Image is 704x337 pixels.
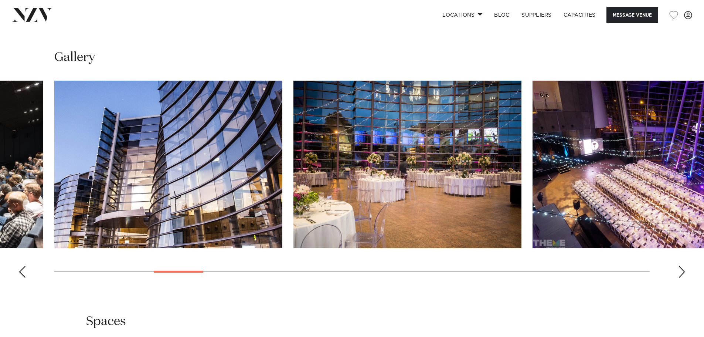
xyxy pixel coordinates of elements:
[606,7,658,23] button: Message Venue
[86,313,126,330] h2: Spaces
[54,49,95,66] h2: Gallery
[54,81,282,248] swiper-slide: 6 / 30
[12,8,52,21] img: nzv-logo.png
[293,81,521,248] swiper-slide: 7 / 30
[516,7,557,23] a: SUPPLIERS
[488,7,516,23] a: BLOG
[436,7,488,23] a: Locations
[558,7,602,23] a: Capacities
